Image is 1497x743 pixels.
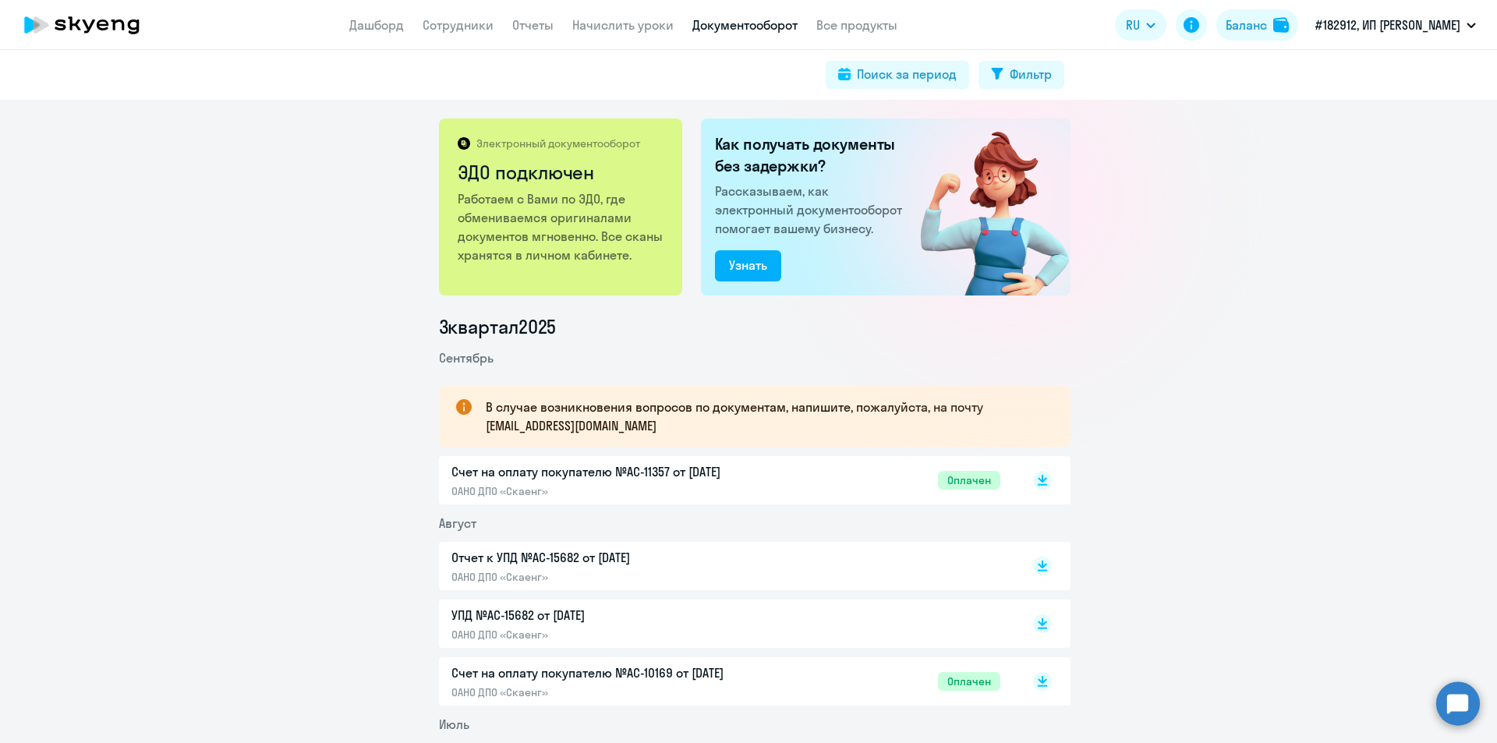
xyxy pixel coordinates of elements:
[692,17,798,33] a: Документооборот
[1010,65,1052,83] div: Фильтр
[451,663,779,682] p: Счет на оплату покупателю №AC-10169 от [DATE]
[857,65,957,83] div: Поиск за период
[451,548,1000,584] a: Отчет к УПД №AC-15682 от [DATE]ОАНО ДПО «Скаенг»
[349,17,404,33] a: Дашборд
[439,716,469,732] span: Июль
[451,548,779,567] p: Отчет к УПД №AC-15682 от [DATE]
[1315,16,1460,34] p: #182912, ИП [PERSON_NAME]
[715,250,781,281] button: Узнать
[938,471,1000,490] span: Оплачен
[1308,6,1484,44] button: #182912, ИП [PERSON_NAME]
[439,515,476,531] span: Август
[423,17,494,33] a: Сотрудники
[476,136,640,150] p: Электронный документооборот
[715,133,908,177] h2: Как получать документы без задержки?
[512,17,554,33] a: Отчеты
[451,663,1000,699] a: Счет на оплату покупателю №AC-10169 от [DATE]ОАНО ДПО «Скаенг»Оплачен
[451,606,1000,642] a: УПД №AC-15682 от [DATE]ОАНО ДПО «Скаенг»
[1226,16,1267,34] div: Баланс
[938,672,1000,691] span: Оплачен
[1115,9,1166,41] button: RU
[715,182,908,238] p: Рассказываем, как электронный документооборот помогает вашему бизнесу.
[486,398,1042,435] p: В случае возникновения вопросов по документам, напишите, пожалуйста, на почту [EMAIL_ADDRESS][DOM...
[451,685,779,699] p: ОАНО ДПО «Скаенг»
[451,484,779,498] p: ОАНО ДПО «Скаенг»
[816,17,897,33] a: Все продукты
[895,119,1071,295] img: connected
[451,628,779,642] p: ОАНО ДПО «Скаенг»
[451,462,779,481] p: Счет на оплату покупателю №AC-11357 от [DATE]
[458,160,666,185] h2: ЭДО подключен
[1126,16,1140,34] span: RU
[451,462,1000,498] a: Счет на оплату покупателю №AC-11357 от [DATE]ОАНО ДПО «Скаенг»Оплачен
[451,606,779,624] p: УПД №AC-15682 от [DATE]
[451,570,779,584] p: ОАНО ДПО «Скаенг»
[439,350,494,366] span: Сентябрь
[826,61,969,89] button: Поиск за период
[1273,17,1289,33] img: balance
[572,17,674,33] a: Начислить уроки
[1216,9,1298,41] button: Балансbalance
[979,61,1064,89] button: Фильтр
[729,256,767,274] div: Узнать
[439,314,1071,339] li: 3 квартал 2025
[458,189,666,264] p: Работаем с Вами по ЭДО, где обмениваемся оригиналами документов мгновенно. Все сканы хранятся в л...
